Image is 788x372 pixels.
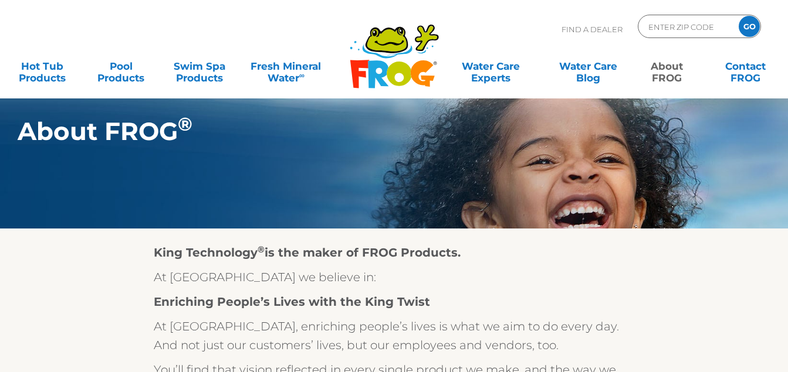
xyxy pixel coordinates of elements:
[715,54,776,78] a: ContactFROG
[154,317,635,354] p: At [GEOGRAPHIC_DATA], enriching people’s lives is what we aim to do every day. And not just our c...
[299,71,305,80] sup: ∞
[441,54,540,78] a: Water CareExperts
[248,54,324,78] a: Fresh MineralWater∞
[18,117,709,145] h1: About FROG
[178,113,192,135] sup: ®
[154,245,461,260] strong: King Technology is the maker of FROG Products.
[90,54,151,78] a: PoolProducts
[12,54,73,78] a: Hot TubProducts
[258,244,265,255] sup: ®
[169,54,230,78] a: Swim SpaProducts
[739,16,760,37] input: GO
[647,18,726,35] input: Zip Code Form
[154,295,430,309] strong: Enriching People’s Lives with the King Twist
[154,268,635,286] p: At [GEOGRAPHIC_DATA] we believe in:
[562,15,623,44] p: Find A Dealer
[558,54,619,78] a: Water CareBlog
[637,54,698,78] a: AboutFROG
